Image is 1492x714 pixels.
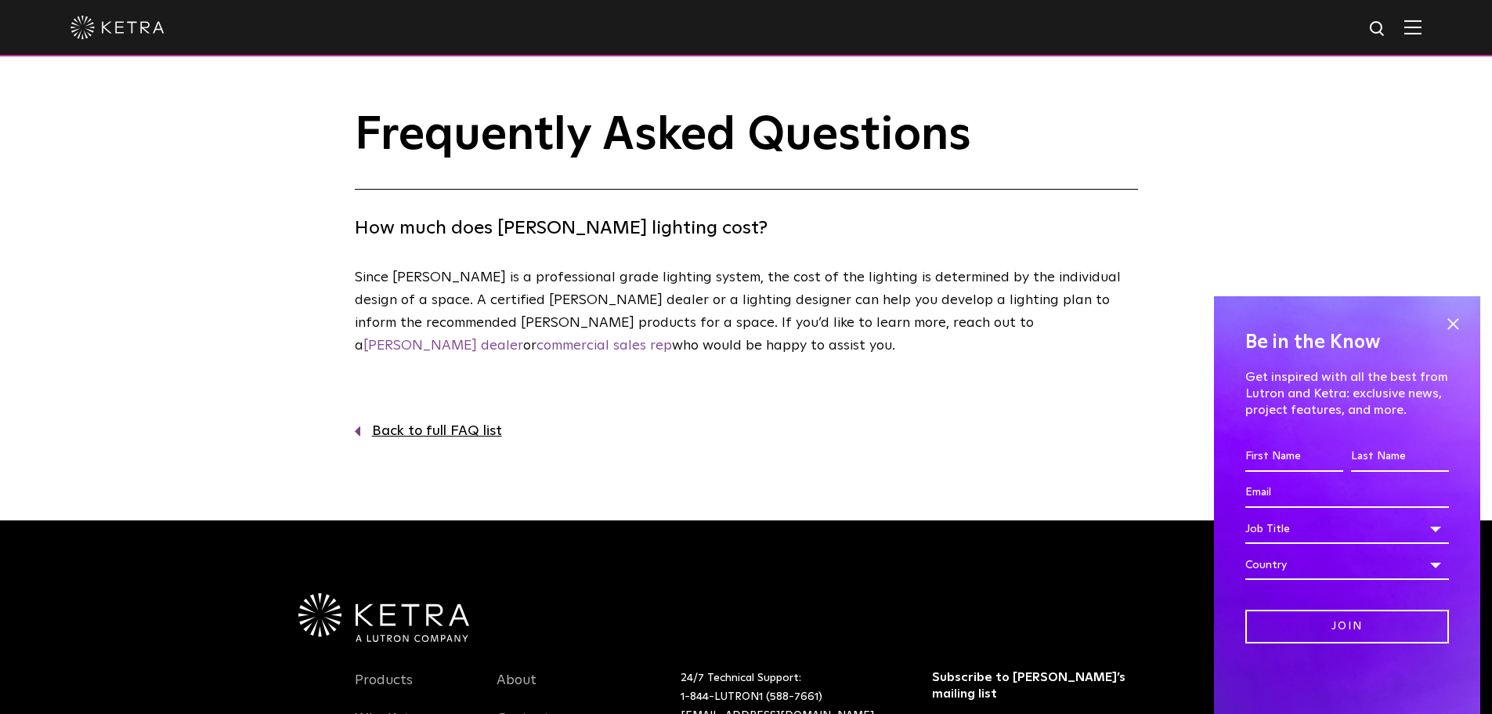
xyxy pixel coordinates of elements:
[298,593,469,642] img: Ketra-aLutronCo_White_RGB
[70,16,164,39] img: ketra-logo-2019-white
[363,339,523,353] a: [PERSON_NAME] dealer
[1245,369,1449,418] p: Get inspired with all the best from Lutron and Ketra: exclusive news, project features, and more.
[497,672,536,708] a: About
[1245,442,1343,472] input: First Name
[1245,478,1449,508] input: Email
[1351,442,1449,472] input: Last Name
[681,691,822,702] a: 1-844-LUTRON1 (588-7661)
[355,420,1138,443] a: Back to full FAQ list
[1245,550,1449,580] div: Country
[1245,610,1449,643] input: Join
[1368,20,1388,39] img: search icon
[355,672,413,708] a: Products
[1245,328,1449,357] h4: Be in the Know
[355,266,1130,357] p: Since [PERSON_NAME] is a professional grade lighting system, the cost of the lighting is determin...
[932,669,1133,702] h3: Subscribe to [PERSON_NAME]’s mailing list
[1245,514,1449,544] div: Job Title
[355,213,1138,243] h4: How much does [PERSON_NAME] lighting cost?
[536,339,672,353] a: commercial sales rep
[355,110,1138,190] h1: Frequently Asked Questions
[1404,20,1422,34] img: Hamburger%20Nav.svg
